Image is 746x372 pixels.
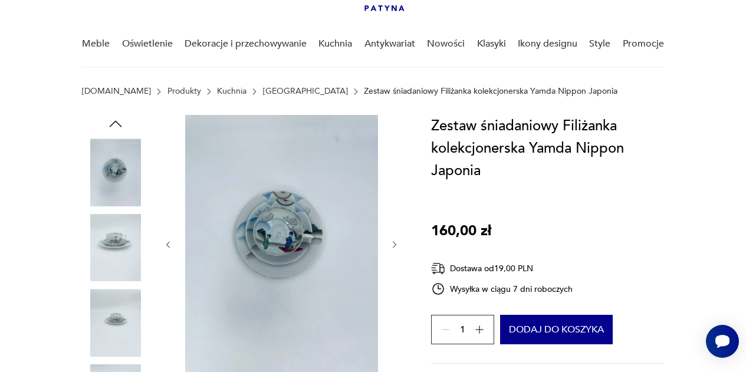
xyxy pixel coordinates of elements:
[82,21,110,67] a: Meble
[364,87,617,96] p: Zestaw śniadaniowy Filiżanka kolekcjonerska Yamda Nippon Japonia
[82,87,151,96] a: [DOMAIN_NAME]
[185,21,307,67] a: Dekoracje i przechowywanie
[122,21,173,67] a: Oświetlenie
[427,21,465,67] a: Nowości
[589,21,610,67] a: Style
[431,261,445,276] img: Ikona dostawy
[623,21,664,67] a: Promocje
[217,87,247,96] a: Kuchnia
[431,261,573,276] div: Dostawa od 19,00 PLN
[477,21,506,67] a: Klasyki
[364,21,415,67] a: Antykwariat
[431,115,664,182] h1: Zestaw śniadaniowy Filiżanka kolekcjonerska Yamda Nippon Japonia
[318,21,352,67] a: Kuchnia
[82,139,149,206] img: Zdjęcie produktu Zestaw śniadaniowy Filiżanka kolekcjonerska Yamda Nippon Japonia
[263,87,348,96] a: [GEOGRAPHIC_DATA]
[185,115,378,372] img: Zdjęcie produktu Zestaw śniadaniowy Filiżanka kolekcjonerska Yamda Nippon Japonia
[167,87,201,96] a: Produkty
[518,21,577,67] a: Ikony designu
[82,214,149,281] img: Zdjęcie produktu Zestaw śniadaniowy Filiżanka kolekcjonerska Yamda Nippon Japonia
[500,315,613,344] button: Dodaj do koszyka
[431,220,491,242] p: 160,00 zł
[82,289,149,356] img: Zdjęcie produktu Zestaw śniadaniowy Filiżanka kolekcjonerska Yamda Nippon Japonia
[431,282,573,296] div: Wysyłka w ciągu 7 dni roboczych
[706,325,739,358] iframe: Smartsupp widget button
[460,326,465,334] span: 1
